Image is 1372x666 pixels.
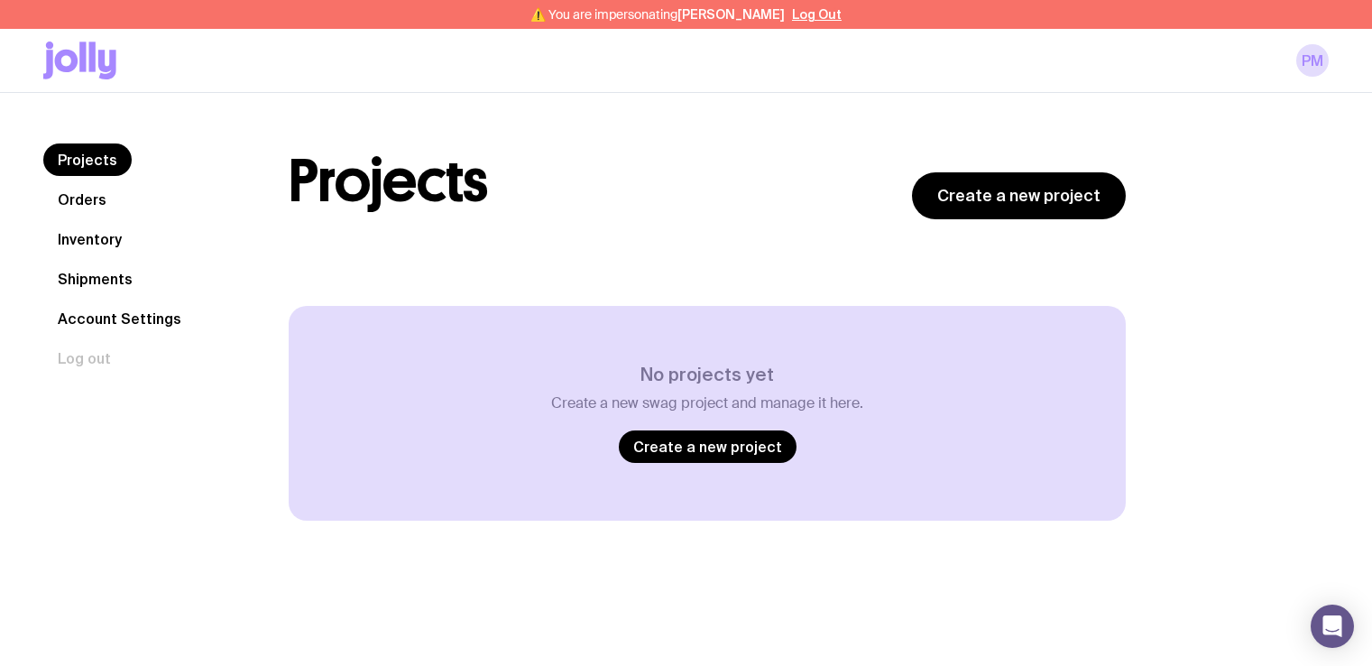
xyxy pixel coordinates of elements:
span: [PERSON_NAME] [677,7,785,22]
a: Create a new project [912,172,1126,219]
a: Inventory [43,223,136,255]
h1: Projects [289,153,488,210]
a: Account Settings [43,302,196,335]
p: Create a new swag project and manage it here. [551,394,863,412]
h3: No projects yet [551,364,863,385]
a: Projects [43,143,132,176]
button: Log Out [792,7,842,22]
a: PM [1296,44,1329,77]
a: Shipments [43,263,147,295]
a: Create a new project [619,430,796,463]
a: Orders [43,183,121,216]
div: Open Intercom Messenger [1311,605,1354,648]
span: ⚠️ You are impersonating [530,7,785,22]
button: Log out [43,342,125,375]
